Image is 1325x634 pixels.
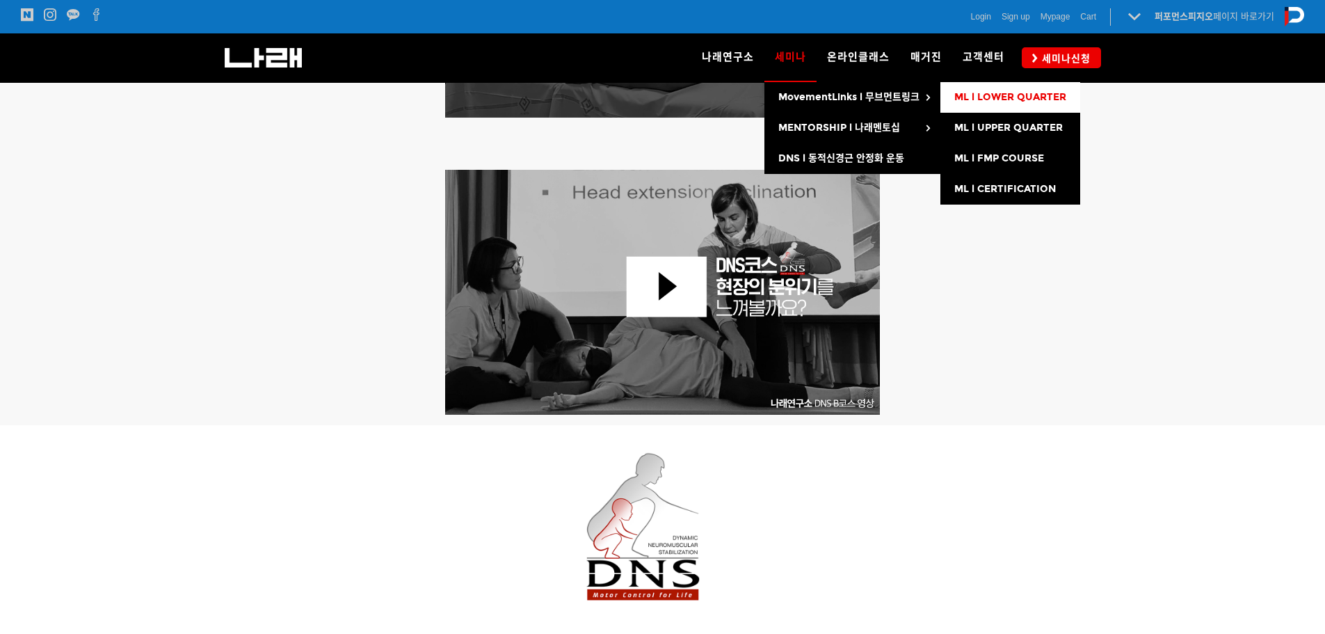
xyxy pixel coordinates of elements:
a: 고객센터 [952,33,1015,82]
span: 세미나신청 [1038,51,1091,65]
a: Cart [1080,10,1096,24]
span: ML l FMP COURSE [954,152,1044,164]
a: MovementLinks l 무브먼트링크 [764,82,940,113]
a: ML l FMP COURSE [940,143,1080,174]
strong: 퍼포먼스피지오 [1155,11,1213,22]
span: MENTORSHIP l 나래멘토십 [778,122,900,134]
span: DNS l 동적신경근 안정화 운동 [778,152,904,164]
a: DNS l 동적신경근 안정화 운동 [764,143,940,174]
a: 온라인클래스 [817,33,900,82]
a: MENTORSHIP l 나래멘토십 [764,113,940,143]
a: ML l LOWER QUARTER [940,82,1080,113]
span: 세미나 [775,46,806,68]
span: 온라인클래스 [827,51,890,63]
a: Mypage [1041,10,1070,24]
a: ML l UPPER QUARTER [940,113,1080,143]
span: 매거진 [910,51,942,63]
a: Sign up [1002,10,1030,24]
a: 세미나 [764,33,817,82]
a: 매거진 [900,33,952,82]
a: 퍼포먼스피지오페이지 바로가기 [1155,11,1274,22]
span: MovementLinks l 무브먼트링크 [778,91,920,103]
a: 나래연구소 [691,33,764,82]
a: 세미나신청 [1022,47,1101,68]
span: 고객센터 [963,51,1004,63]
span: ML l CERTIFICATION [954,183,1056,195]
a: Login [971,10,991,24]
span: 나래연구소 [702,51,754,63]
span: ML l UPPER QUARTER [954,122,1063,134]
a: ML l CERTIFICATION [940,174,1080,205]
img: 2da3928754651.png [572,444,719,628]
span: ML l LOWER QUARTER [954,91,1066,103]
